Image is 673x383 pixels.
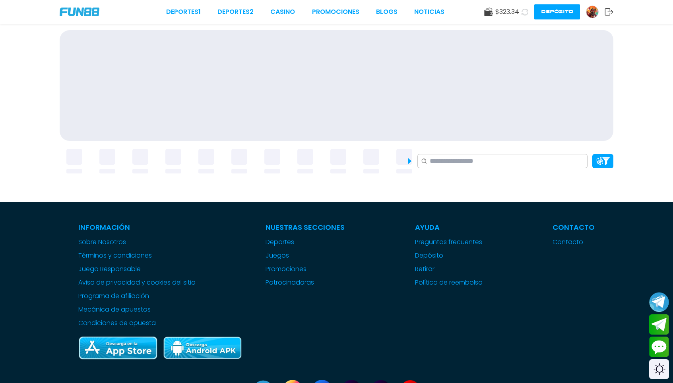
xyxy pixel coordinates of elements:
img: App Store [78,336,158,361]
a: Programa de afiliación [78,291,196,301]
img: Play Store [163,336,242,361]
a: Sobre Nosotros [78,237,196,247]
a: Retirar [415,264,483,274]
a: Política de reembolso [415,278,483,287]
a: Mecánica de apuestas [78,305,196,314]
a: Promociones [266,264,345,274]
button: Contact customer service [649,337,669,357]
button: Join telegram [649,314,669,335]
button: Join telegram channel [649,292,669,312]
span: $ 323.34 [495,7,519,17]
button: Depósito [534,4,580,19]
a: Patrocinadoras [266,278,345,287]
img: Company Logo [60,8,99,16]
a: Preguntas frecuentes [415,237,483,247]
div: Switch theme [649,359,669,379]
a: NOTICIAS [414,7,444,17]
a: Depósito [415,251,483,260]
p: Información [78,222,196,233]
a: Juego Responsable [78,264,196,274]
a: Promociones [312,7,359,17]
p: Contacto [553,222,595,233]
img: Platform Filter [596,157,610,165]
img: Avatar [586,6,598,18]
a: Deportes2 [217,7,254,17]
a: Deportes [266,237,345,247]
a: Aviso de privacidad y cookies del sitio [78,278,196,287]
p: Nuestras Secciones [266,222,345,233]
a: Términos y condiciones [78,251,196,260]
a: Contacto [553,237,595,247]
button: Juegos [266,251,289,260]
a: Condiciones de apuesta [78,318,196,328]
a: CASINO [270,7,295,17]
a: Avatar [586,6,605,18]
a: Deportes1 [166,7,201,17]
a: BLOGS [376,7,398,17]
p: Ayuda [415,222,483,233]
